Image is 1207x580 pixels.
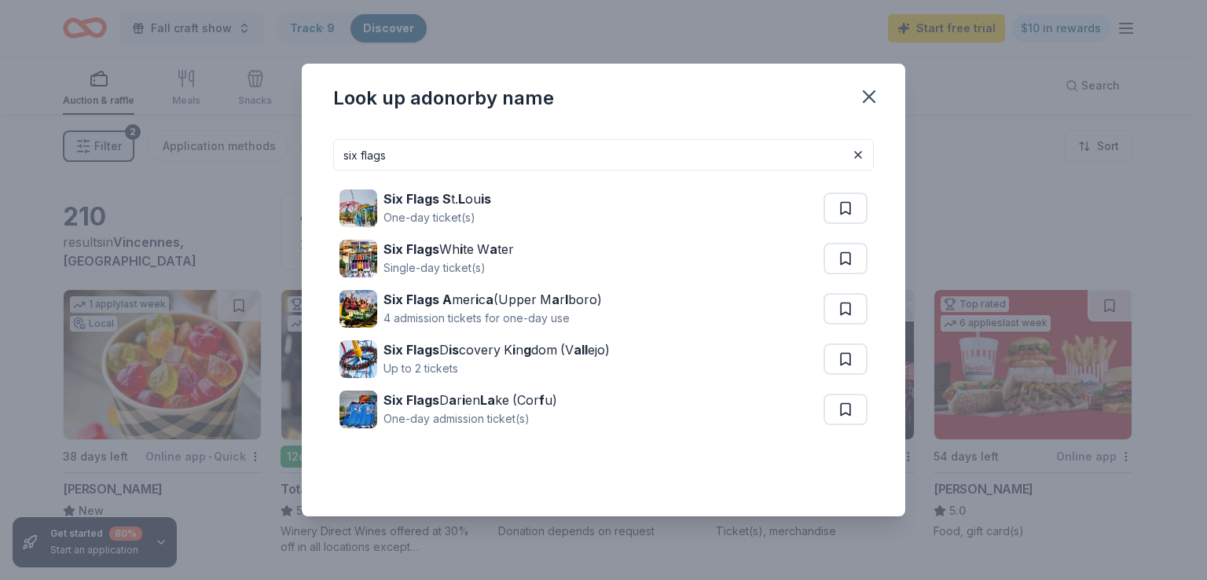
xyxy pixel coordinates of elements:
[339,240,377,277] img: Image for Six Flags White Water
[552,292,559,307] strong: a
[383,240,514,259] div: Wh te W ter
[383,191,451,207] strong: Six Flags S
[383,290,602,309] div: mer c (Upper M r boro)
[486,292,493,307] strong: a
[383,391,557,409] div: D r en ke (Cor u)
[339,340,377,378] img: Image for Six Flags Discovery Kingdom (Vallejo)
[383,409,557,428] div: One-day admission ticket(s)
[339,290,377,328] img: Image for Six Flags America (Upper Marlboro)
[333,86,554,111] div: Look up a donor by name
[449,342,459,358] strong: is
[574,342,588,358] strong: all
[523,342,531,358] strong: g
[449,392,457,408] strong: a
[480,392,495,408] strong: La
[539,392,545,408] strong: f
[462,392,465,408] strong: i
[383,189,491,208] div: t. ou
[383,259,514,277] div: Single-day ticket(s)
[383,241,439,257] strong: Six Flags
[339,189,377,227] img: Image for Six Flags St. Louis
[383,292,452,307] strong: Six Flags A
[565,292,568,307] strong: l
[333,139,874,171] input: Search
[481,191,491,207] strong: is
[383,392,439,408] strong: Six Flags
[490,241,497,257] strong: a
[460,241,463,257] strong: i
[458,191,465,207] strong: L
[512,342,515,358] strong: i
[383,359,610,378] div: Up to 2 tickets
[339,391,377,428] img: Image for Six Flags Darien Lake (Corfu)
[383,208,491,227] div: One-day ticket(s)
[383,342,439,358] strong: Six Flags
[475,292,479,307] strong: i
[383,309,602,328] div: 4 admission tickets for one-day use
[383,340,610,359] div: D covery K n dom (V ejo)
